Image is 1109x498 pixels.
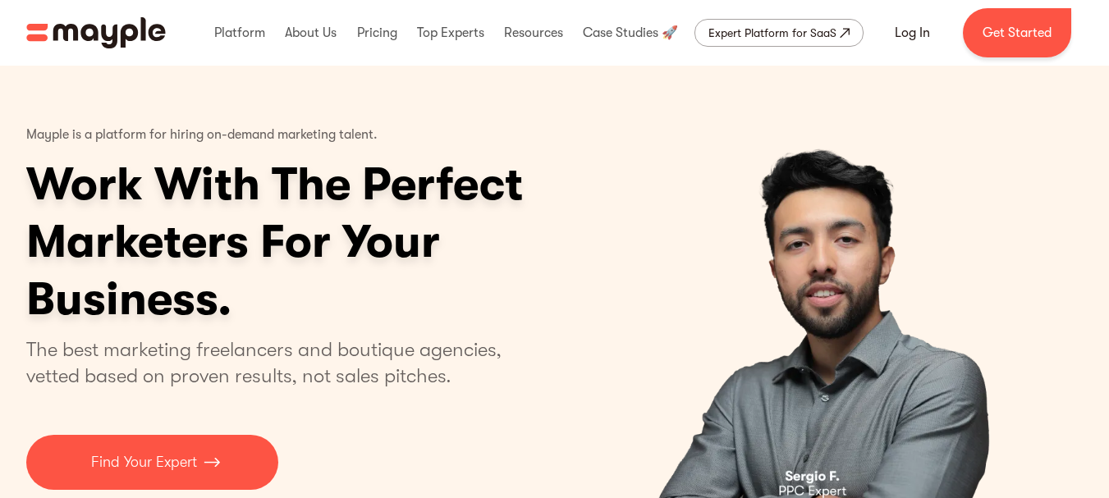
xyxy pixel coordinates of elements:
p: Mayple is a platform for hiring on-demand marketing talent. [26,115,378,156]
a: Log In [875,13,950,53]
div: Expert Platform for SaaS [708,23,836,43]
p: The best marketing freelancers and boutique agencies, vetted based on proven results, not sales p... [26,336,521,389]
a: Expert Platform for SaaS [694,19,864,47]
a: Find Your Expert [26,435,278,490]
img: Mayple logo [26,17,166,48]
a: Get Started [963,8,1071,57]
h1: Work With The Perfect Marketers For Your Business. [26,156,650,328]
